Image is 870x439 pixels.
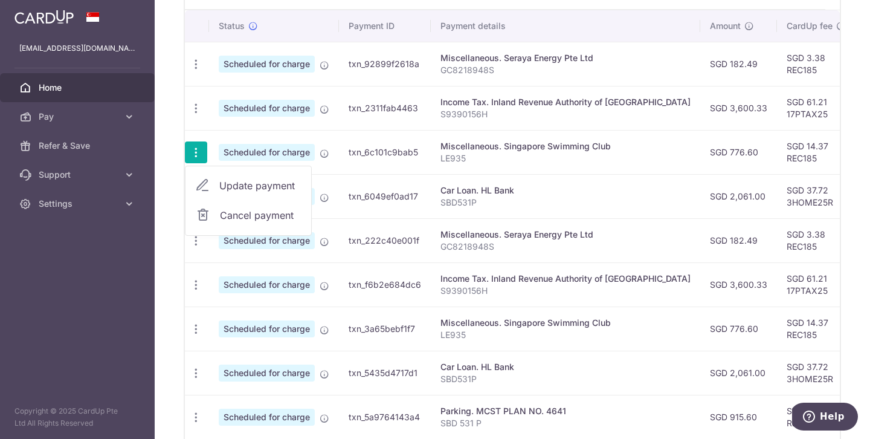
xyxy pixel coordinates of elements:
div: Income Tax. Inland Revenue Authority of [GEOGRAPHIC_DATA] [440,273,691,285]
td: SGD 14.37 REC185 [777,130,855,174]
span: Refer & Save [39,140,118,152]
span: Scheduled for charge [219,365,315,382]
td: txn_5a9764143a4 [339,395,431,439]
td: SGD 182.49 [700,218,777,262]
td: txn_92899f2618a [339,42,431,86]
td: txn_5435d4717d1 [339,351,431,395]
td: txn_6049ef0ad17 [339,174,431,218]
td: SGD 3.38 REC185 [777,42,855,86]
p: SBD 531 P [440,417,691,429]
span: Status [219,20,245,32]
span: Scheduled for charge [219,276,315,293]
div: Miscellaneous. Seraya Energy Pte Ltd [440,52,691,64]
span: Scheduled for charge [219,100,315,117]
span: Scheduled for charge [219,232,315,249]
div: Parking. MCST PLAN NO. 4641 [440,405,691,417]
p: SBD531P [440,197,691,209]
td: SGD 776.60 [700,307,777,351]
td: txn_f6b2e684dc6 [339,262,431,307]
span: Amount [710,20,741,32]
span: Home [39,82,118,94]
td: SGD 3,600.33 [700,262,777,307]
div: Miscellaneous. Seraya Energy Pte Ltd [440,229,691,241]
span: Scheduled for charge [219,320,315,337]
td: SGD 2,061.00 [700,351,777,395]
td: SGD 182.49 [700,42,777,86]
span: Settings [39,198,118,210]
td: SGD 61.21 17PTAX25 [777,86,855,130]
div: Miscellaneous. Singapore Swimming Club [440,140,691,152]
td: SGD 3.38 REC185 [777,218,855,262]
td: SGD 3,600.33 [700,86,777,130]
td: SGD 37.72 3HOME25R [777,174,855,218]
iframe: Opens a widget where you can find more information [792,403,858,433]
p: SBD531P [440,373,691,385]
span: CardUp fee [787,20,833,32]
td: txn_2311fab4463 [339,86,431,130]
span: Support [39,169,118,181]
p: GC8218948S [440,64,691,76]
td: SGD 16.94 REC185 [777,395,855,439]
div: Miscellaneous. Singapore Swimming Club [440,317,691,329]
span: Scheduled for charge [219,56,315,73]
td: SGD 61.21 17PTAX25 [777,262,855,307]
span: Pay [39,111,118,123]
p: LE935 [440,152,691,164]
p: GC8218948S [440,241,691,253]
th: Payment details [431,10,700,42]
th: Payment ID [339,10,431,42]
p: [EMAIL_ADDRESS][DOMAIN_NAME] [19,42,135,54]
td: SGD 915.60 [700,395,777,439]
p: S9390156H [440,285,691,297]
td: txn_3a65bebf1f7 [339,307,431,351]
td: txn_222c40e001f [339,218,431,262]
div: Income Tax. Inland Revenue Authority of [GEOGRAPHIC_DATA] [440,96,691,108]
td: txn_6c101c9bab5 [339,130,431,174]
div: Car Loan. HL Bank [440,184,691,197]
td: SGD 37.72 3HOME25R [777,351,855,395]
td: SGD 2,061.00 [700,174,777,218]
div: Car Loan. HL Bank [440,361,691,373]
td: SGD 14.37 REC185 [777,307,855,351]
p: LE935 [440,329,691,341]
p: S9390156H [440,108,691,120]
span: Scheduled for charge [219,144,315,161]
img: CardUp [14,10,74,24]
span: Scheduled for charge [219,409,315,426]
td: SGD 776.60 [700,130,777,174]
